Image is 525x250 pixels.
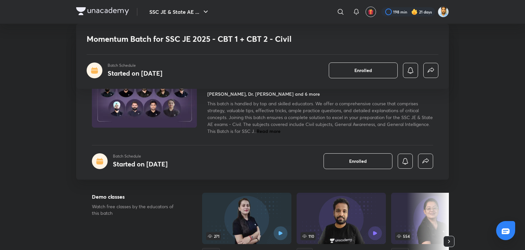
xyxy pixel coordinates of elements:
img: streak [411,9,418,15]
img: avatar [368,9,374,15]
span: 110 [301,232,316,240]
a: Company Logo [76,7,129,17]
h4: [PERSON_NAME], Dr. [PERSON_NAME] and 6 more [207,90,320,97]
img: Company Logo [76,7,129,15]
h4: Started on [DATE] [108,69,162,78]
span: Read more [257,128,281,134]
button: Enrolled [324,153,392,169]
button: Enrolled [329,63,398,78]
h5: Demo classes [92,193,181,201]
span: Enrolled [354,67,372,74]
button: SSC JE & State AE ... [145,5,214,18]
span: 554 [395,232,411,240]
img: Thumbnail [91,68,198,128]
h4: Started on [DATE] [113,160,168,168]
p: Watch free classes by the educators of this batch [92,203,181,216]
span: 271 [206,232,221,240]
button: avatar [366,7,376,17]
span: This batch is handled by top and skilled educators. We offer a comprehensive course that comprise... [207,100,433,134]
h1: Momentum Batch for SSC JE 2025 - CBT 1 + CBT 2 - Civil [87,34,344,44]
img: Kunal Pradeep [438,6,449,17]
p: Batch Schedule [108,63,162,68]
p: Batch Schedule [113,153,168,159]
span: Enrolled [349,158,367,164]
